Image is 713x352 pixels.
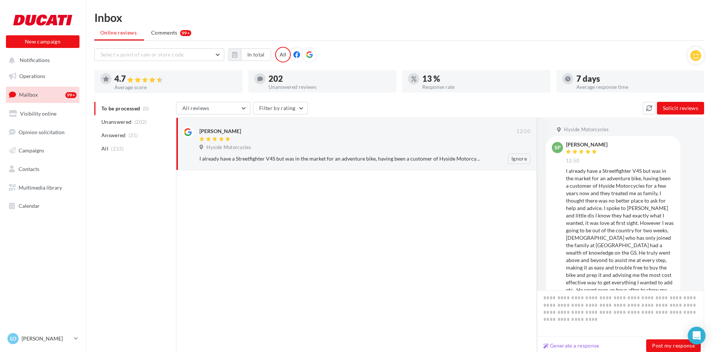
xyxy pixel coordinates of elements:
[19,166,39,172] span: Contacts
[566,142,608,147] div: [PERSON_NAME]
[101,118,132,126] span: Unanswered
[422,84,544,90] div: Response rate
[101,132,126,139] span: Answered
[101,145,108,152] span: All
[114,75,237,83] div: 4.7
[4,161,81,177] a: Contacts
[94,12,704,23] div: Inbox
[4,125,81,140] a: Opinion solicitation
[646,339,701,352] button: Post my response
[176,102,250,114] button: All reviews
[508,154,530,164] button: Ignore
[4,87,81,103] a: Mailbox99+
[151,29,178,36] span: Comments
[564,126,609,133] span: Hyside Motorcycles
[19,129,65,135] span: Opinion solicitation
[228,48,271,61] button: In total
[253,102,308,114] button: Filter by rating
[19,203,40,209] span: Calendar
[199,155,482,162] div: I already have a Streetfighter V4S but was in the market for an adventure bike, having been a cus...
[4,106,81,122] a: Visibility online
[566,167,674,346] div: I already have a Streetfighter V4S but was in the market for an adventure bike, having been a cus...
[268,75,391,83] div: 202
[19,73,45,79] span: Operations
[688,327,706,345] div: Open Intercom Messenger
[6,35,79,48] button: New campaign
[180,30,191,36] div: 99+
[566,158,580,164] span: 12:50
[10,335,16,342] span: LO
[540,341,602,350] button: Generate a response
[268,84,391,90] div: Unanswered reviews
[4,180,81,196] a: Multimedia library
[6,332,79,346] a: LO [PERSON_NAME]
[554,144,561,151] span: SP
[20,57,50,64] span: Notifications
[4,198,81,214] a: Calendar
[275,47,291,62] div: All
[65,92,76,98] div: 99+
[19,184,62,191] span: Multimedia library
[199,127,241,135] div: [PERSON_NAME]
[517,128,530,135] span: 12:50
[576,75,699,83] div: 7 days
[101,51,184,58] span: Select a point of sale or store code
[20,110,56,117] span: Visibility online
[128,132,138,138] span: (31)
[22,335,71,342] p: [PERSON_NAME]
[111,146,124,152] span: (233)
[576,84,699,90] div: Average response time
[19,147,44,154] span: Campaigns
[94,48,224,61] button: Select a point of sale or store code
[4,143,81,158] a: Campaigns
[182,105,209,111] span: All reviews
[4,68,81,84] a: Operations
[241,48,271,61] button: In total
[19,91,38,98] span: Mailbox
[422,75,544,83] div: 13 %
[657,102,704,114] button: Solicit reviews
[114,85,237,90] div: Average score
[206,144,251,151] span: Hyside Motorcycles
[134,119,147,125] span: (202)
